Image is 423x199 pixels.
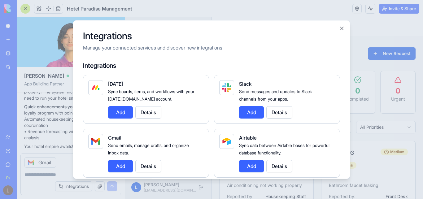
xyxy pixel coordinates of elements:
span: Dashboard [12,44,35,50]
p: [PERSON_NAME] [19,164,72,171]
div: High [163,132,177,137]
p: Professional Suite [22,16,62,22]
span: Send messages and updates to Slack channels from your apps. [239,89,312,101]
p: 2 [99,69,124,79]
button: Add [108,160,133,172]
p: In Progress [180,79,205,85]
span: Sync data between Airtable bases for powerful database functionality. [239,142,329,155]
p: 0 [220,69,245,79]
p: Issue: [102,156,181,162]
button: Details [135,160,161,172]
h1: Maintenance [94,26,205,37]
button: Add [239,106,264,118]
h2: Integrations [83,30,340,41]
button: Add [239,160,264,172]
div: Room 203 [204,131,229,140]
div: Navigation [2,32,84,42]
span: L [10,167,12,173]
span: Sync boards, items, and workflows with your [DATE][DOMAIN_NAME] account. [108,89,194,101]
span: Maintenance [12,78,39,84]
a: Dashboard [2,42,84,52]
p: Manage your connected services and discover new integrations [83,44,340,51]
span: Reported by: [204,176,230,182]
span: Gmail [108,134,121,141]
span: Front Desk [260,176,283,182]
a: Maintenance [2,76,84,86]
span: Slack [239,80,251,87]
h1: Hotel Management System [105,5,293,14]
span: Housekeeping Staff [140,176,181,182]
p: Completed [220,79,245,85]
p: Open [140,79,164,85]
a: Bookings [2,54,84,63]
span: Reported by: [102,176,129,182]
p: 0 [260,69,285,79]
p: Manage room maintenance requests and issues [94,39,205,46]
button: Details [266,160,292,172]
span: Bookings [12,55,31,62]
p: [EMAIL_ADDRESS][DOMAIN_NAME] [19,171,72,175]
span: Airtable [239,134,257,141]
p: Total Requests [99,79,124,91]
span: [DATE] [108,80,123,87]
p: Bathroom faucet leaking [204,165,283,171]
div: In Progress [102,145,129,151]
div: Room 110 [102,131,125,140]
p: 0 [140,69,164,79]
p: Issue: [204,156,283,162]
p: 2 [180,69,205,79]
button: New Request [243,30,290,42]
a: Rooms [2,65,84,75]
h2: Hotel Manager [22,7,62,16]
span: Send emails, manage drafts, and organize inbox data. [108,142,189,155]
span: Rooms [12,67,26,73]
button: Close [339,25,345,31]
h4: Integrations [83,61,340,70]
p: Urgent [260,79,285,85]
button: Details [266,106,292,118]
div: In Progress [204,145,231,151]
p: Air conditioning not working properly [102,165,181,171]
button: Details [135,106,161,118]
div: Medium [259,132,279,137]
button: Add [108,106,133,118]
